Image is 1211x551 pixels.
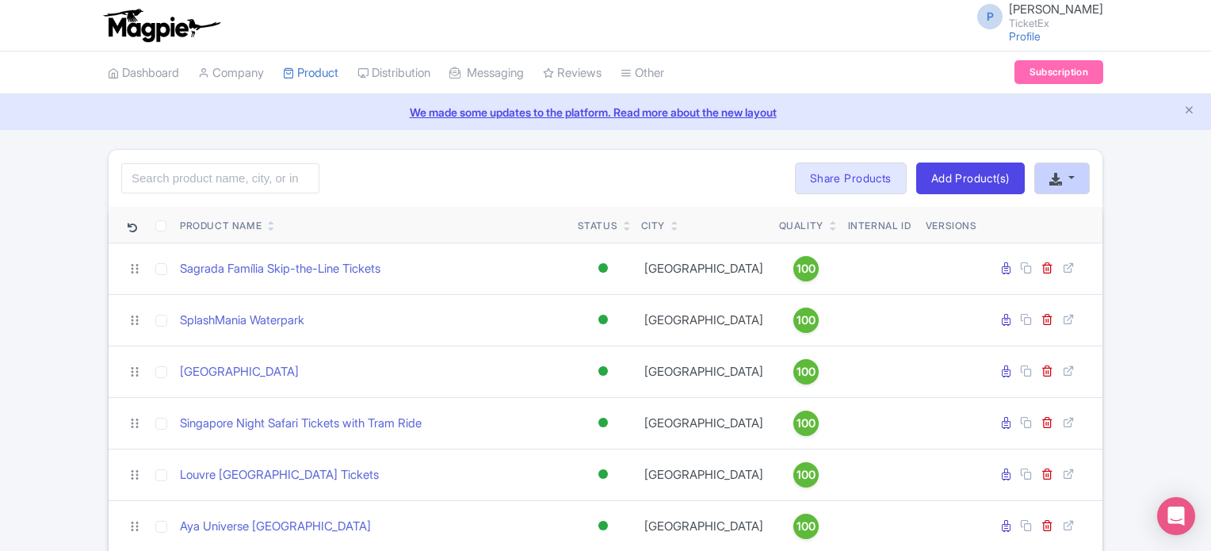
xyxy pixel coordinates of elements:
a: 100 [779,359,833,385]
span: [PERSON_NAME] [1009,2,1103,17]
div: Active [595,360,611,383]
a: Aya Universe [GEOGRAPHIC_DATA] [180,518,371,536]
span: 100 [797,466,816,484]
a: Louvre [GEOGRAPHIC_DATA] Tickets [180,466,379,484]
div: Product Name [180,219,262,233]
a: Company [198,52,264,95]
td: [GEOGRAPHIC_DATA] [635,243,773,294]
span: P [977,4,1003,29]
a: Other [621,52,664,95]
th: Versions [919,207,984,243]
a: 100 [779,308,833,333]
a: Messaging [449,52,524,95]
a: We made some updates to the platform. Read more about the new layout [10,104,1201,121]
a: 100 [779,462,833,488]
a: Share Products [795,163,907,194]
div: Active [595,308,611,331]
input: Search product name, city, or interal id [121,163,319,193]
small: TicketEx [1009,18,1103,29]
td: [GEOGRAPHIC_DATA] [635,397,773,449]
span: 100 [797,415,816,432]
div: Active [595,463,611,486]
div: Active [595,515,611,538]
div: Quality [779,219,823,233]
div: Active [595,257,611,280]
img: logo-ab69f6fb50320c5b225c76a69d11143b.png [100,8,223,43]
a: P [PERSON_NAME] TicketEx [968,3,1103,29]
a: Distribution [357,52,430,95]
div: Active [595,411,611,434]
button: Close announcement [1183,102,1195,121]
a: Dashboard [108,52,179,95]
a: Subscription [1014,60,1103,84]
a: 100 [779,411,833,436]
a: Sagrada Família Skip-the-Line Tickets [180,260,380,278]
a: Profile [1009,29,1041,43]
a: [GEOGRAPHIC_DATA] [180,363,299,381]
a: 100 [779,256,833,281]
div: Open Intercom Messenger [1157,497,1195,535]
td: [GEOGRAPHIC_DATA] [635,346,773,397]
td: [GEOGRAPHIC_DATA] [635,449,773,500]
a: Add Product(s) [916,163,1025,194]
span: 100 [797,518,816,535]
a: SplashMania Waterpark [180,312,304,330]
a: Product [283,52,338,95]
a: 100 [779,514,833,539]
div: City [641,219,665,233]
th: Internal ID [839,207,919,243]
a: Reviews [543,52,602,95]
span: 100 [797,363,816,381]
a: Singapore Night Safari Tickets with Tram Ride [180,415,422,433]
div: Status [578,219,618,233]
td: [GEOGRAPHIC_DATA] [635,294,773,346]
span: 100 [797,260,816,277]
span: 100 [797,312,816,329]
